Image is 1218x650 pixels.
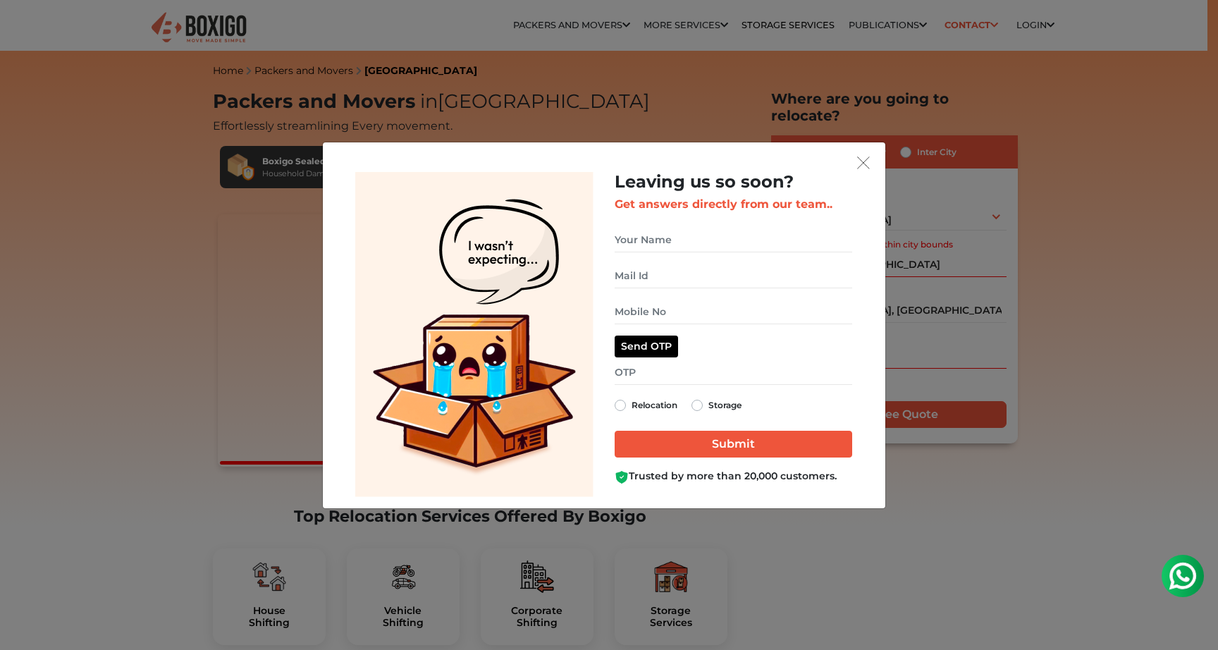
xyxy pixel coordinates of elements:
[708,397,742,414] label: Storage
[615,197,852,211] h3: Get answers directly from our team..
[615,469,852,484] div: Trusted by more than 20,000 customers.
[632,397,677,414] label: Relocation
[355,172,593,497] img: Lead Welcome Image
[857,157,870,169] img: exit
[615,228,852,252] input: Your Name
[615,172,852,192] h2: Leaving us so soon?
[615,470,629,484] img: Boxigo Customer Shield
[615,360,852,385] input: OTP
[615,336,678,357] button: Send OTP
[14,14,42,42] img: whatsapp-icon.svg
[615,431,852,458] input: Submit
[615,300,852,324] input: Mobile No
[615,264,852,288] input: Mail Id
